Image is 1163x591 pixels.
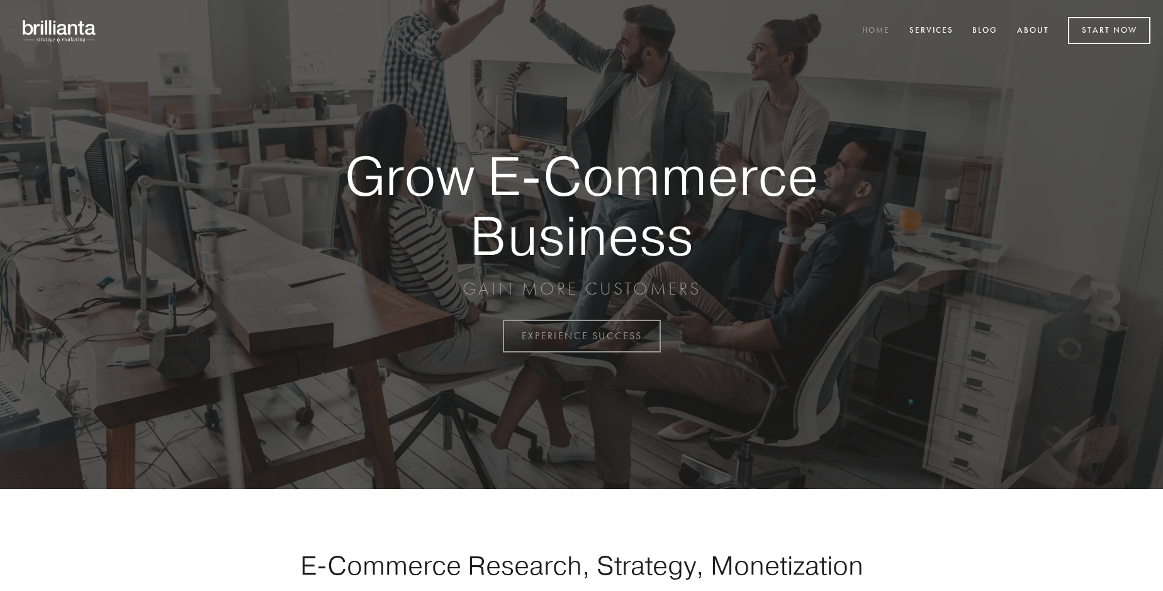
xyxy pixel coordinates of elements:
a: EXPERIENCE SUCCESS [503,320,661,352]
h1: E-Commerce Research, Strategy, Monetization [261,549,902,581]
a: Home [854,21,898,42]
p: GAIN MORE CUSTOMERS [301,278,862,300]
a: About [1009,21,1057,42]
a: Blog [964,21,1006,42]
img: brillianta - research, strategy, marketing [13,13,107,49]
a: Start Now [1068,17,1150,44]
strong: Grow E-Commerce Business [301,146,862,265]
a: Services [901,21,962,42]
